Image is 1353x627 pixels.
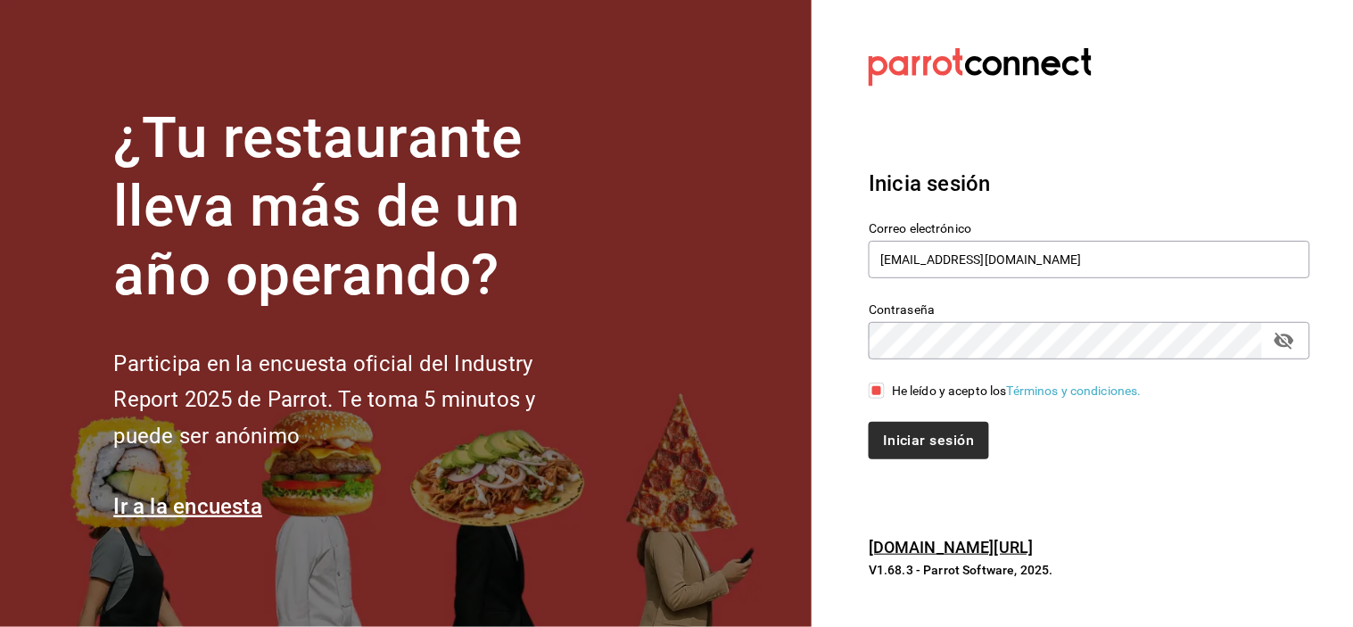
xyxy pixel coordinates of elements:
[892,382,1142,400] div: He leído y acepto los
[869,241,1310,278] input: Ingresa tu correo electrónico
[869,422,988,459] button: Iniciar sesión
[869,223,1310,235] label: Correo electrónico
[869,168,1310,200] h3: Inicia sesión
[869,538,1033,557] a: [DOMAIN_NAME][URL]
[1007,384,1142,398] a: Términos y condiciones.
[113,104,595,309] h1: ¿Tu restaurante lleva más de un año operando?
[1269,326,1299,356] button: passwordField
[869,304,1310,317] label: Contraseña
[869,561,1310,579] p: V1.68.3 - Parrot Software, 2025.
[113,494,262,519] a: Ir a la encuesta
[113,346,595,455] h2: Participa en la encuesta oficial del Industry Report 2025 de Parrot. Te toma 5 minutos y puede se...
